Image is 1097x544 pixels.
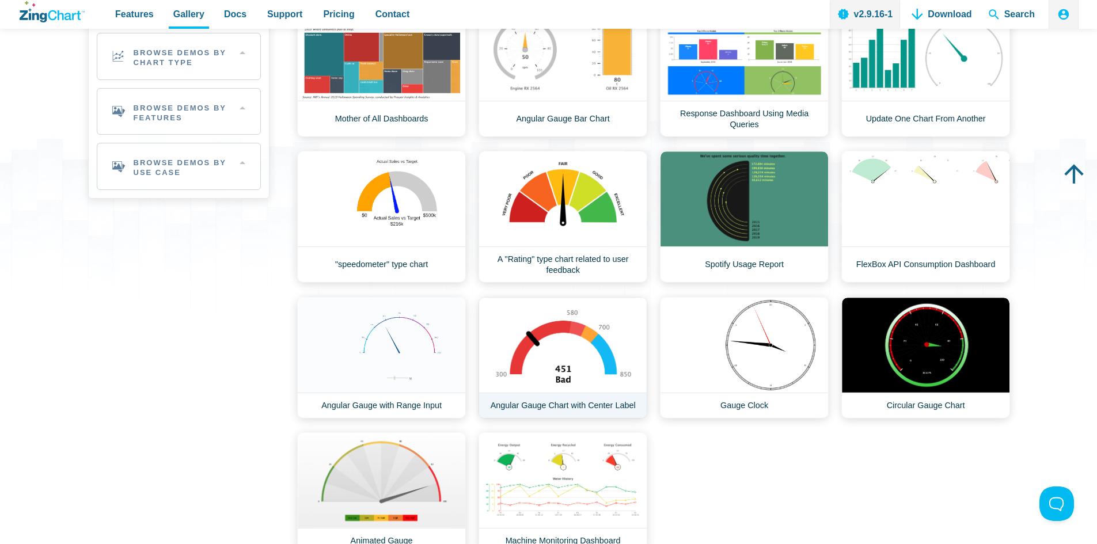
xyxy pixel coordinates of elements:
span: Features [115,6,154,22]
iframe: Toggle Customer Support [1039,486,1074,521]
a: A "Rating" type chart related to user feedback [479,151,647,283]
a: Angular Gauge Bar Chart [479,5,647,137]
span: Contact [375,6,410,22]
a: Response Dashboard Using Media Queries [660,5,829,137]
a: FlexBox API Consumption Dashboard [841,151,1010,283]
a: Circular Gauge Chart [841,297,1010,419]
span: Docs [224,6,246,22]
a: Angular Gauge with Range Input [297,297,466,419]
a: "speedometer" type chart [297,151,466,283]
a: Spotify Usage Report [660,151,829,283]
h2: Browse Demos By Use Case [97,143,260,189]
a: Gauge Clock [660,297,829,419]
span: Support [267,6,302,22]
a: Update One Chart From Another [841,5,1010,137]
h2: Browse Demos By Chart Type [97,33,260,79]
a: Angular Gauge Chart with Center Label [479,297,647,419]
h2: Browse Demos By Features [97,89,260,135]
span: Gallery [173,6,204,22]
a: ZingChart Logo. Click to return to the homepage [20,1,85,22]
a: Mother of All Dashboards [297,5,466,137]
span: Pricing [323,6,354,22]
